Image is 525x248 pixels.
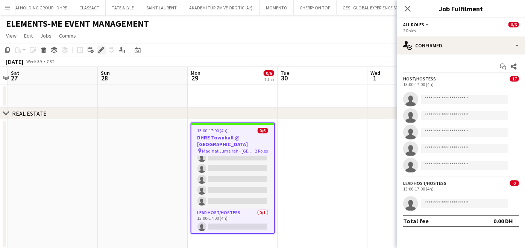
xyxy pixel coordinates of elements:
span: 17 [510,76,519,82]
span: Edit [24,32,33,39]
button: CLASSACT [73,0,106,15]
span: View [6,32,17,39]
button: GES - GLOBAL EXPERIENCE SPECIALIST [337,0,421,15]
span: 0 [510,180,519,186]
div: Host/Hostess [403,76,436,82]
div: 0.00 DH [493,217,513,225]
span: 2 Roles [255,148,268,154]
span: 0/6 [264,70,274,76]
span: Tue [281,70,289,76]
div: 1 Job [264,77,274,82]
button: AKADEMİ TURİZM VE ORG.TİC. A.Ş. [183,0,260,15]
button: CHERRY ON TOP [294,0,337,15]
div: Total fee [403,217,429,225]
div: REAL ESTATE [12,110,47,117]
div: Confirmed [397,36,525,54]
span: 28 [100,74,110,82]
app-card-role: Host/Hostess17A0/513:00-17:00 (4h) [191,139,274,209]
a: View [3,31,20,41]
button: DUBAI HOLDING GROUP - DHRE [1,0,73,15]
span: 1 [369,74,380,82]
button: SAINT LAURENT [140,0,183,15]
div: [DATE] [6,58,23,65]
a: Edit [21,31,36,41]
app-card-role: Lead Host/Hostess0/113:00-17:00 (4h) [191,209,274,234]
span: 0/6 [508,22,519,27]
span: Sat [11,70,19,76]
div: 13:00-17:00 (4h) [403,186,519,192]
div: Lead Host/Hostess [403,180,446,186]
span: 0/6 [258,128,268,133]
span: 13:00-17:00 (4h) [197,128,228,133]
h3: Job Fulfilment [397,4,525,14]
div: 13:00-17:00 (4h) [403,82,519,87]
button: MOMENTO [260,0,294,15]
button: TATE & LYLE [106,0,140,15]
a: Comms [56,31,79,41]
div: 2 Roles [403,28,519,33]
span: Mon [191,70,200,76]
div: GST [47,59,55,64]
button: All roles [403,22,430,27]
span: Jobs [40,32,52,39]
span: 27 [10,74,19,82]
h1: ELEMENTS-ME EVENT MANAGEMENT [6,18,149,29]
span: All roles [403,22,424,27]
span: 29 [190,74,200,82]
app-job-card: 13:00-17:00 (4h)0/6DHRE Townhall @ [GEOGRAPHIC_DATA] Madinat Jumeirah - [GEOGRAPHIC_DATA]2 RolesH... [191,122,275,234]
span: Week 39 [25,59,44,64]
span: Sun [101,70,110,76]
a: Jobs [37,31,55,41]
span: Comms [59,32,76,39]
span: Wed [370,70,380,76]
span: Madinat Jumeirah - [GEOGRAPHIC_DATA] [202,148,255,154]
h3: DHRE Townhall @ [GEOGRAPHIC_DATA] [191,134,274,148]
span: 30 [279,74,289,82]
